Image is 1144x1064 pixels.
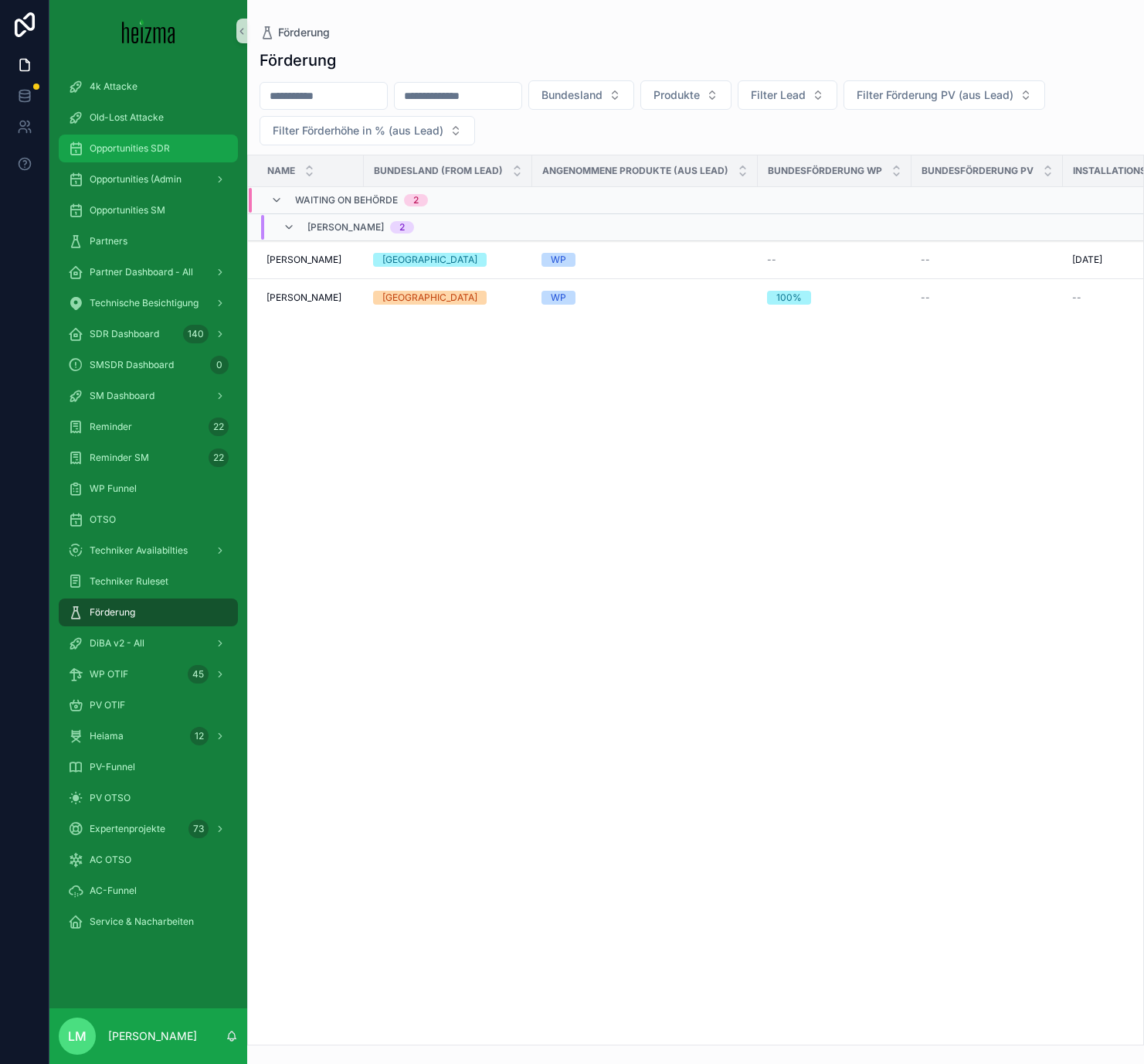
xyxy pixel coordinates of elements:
[1072,254,1102,266] span: [DATE]
[90,80,137,93] span: 4k Attacke
[59,135,238,162] a: Opportunities SDR
[108,1028,197,1044] p: [PERSON_NAME]
[260,116,475,145] button: Select Button
[260,25,330,40] a: Förderung
[90,823,165,835] span: Expertenprojekte
[90,204,165,217] span: Opportunities SM
[307,221,384,234] span: [PERSON_NAME]
[844,80,1045,110] button: Select Button
[59,691,238,719] a: PV OTIF
[90,266,193,278] span: Partner Dashboard - All
[90,668,128,680] span: WP OTIF
[640,80,732,110] button: Select Button
[90,730,124,742] span: Heiama
[528,80,634,110] button: Select Button
[122,19,175,43] img: App logo
[413,194,419,206] div: 2
[90,142,170,155] span: Opportunities SDR
[90,544,188,557] span: Techniker Availabilties
[59,104,238,131] a: Old-Lost Attacke
[767,291,902,305] a: 100%
[266,254,355,266] a: [PERSON_NAME]
[90,359,174,371] span: SMSDR Dashboard
[266,292,355,304] a: [PERSON_NAME]
[90,761,135,773] span: PV-Funnel
[768,165,882,177] span: Bundesförderung WP
[59,320,238,348] a: SDR Dashboard140
[59,444,238,472] a: Reminder SM22
[373,291,523,305] a: [GEOGRAPHIC_DATA]
[1072,292,1081,304] span: --
[59,568,238,595] a: Techniker Ruleset
[209,448,229,467] div: 22
[857,87,1013,103] span: Filter Förderung PV (aus Lead)
[374,165,503,177] span: Bundesland (from Lead)
[90,297,199,309] span: Technische Besichtigung
[59,908,238,936] a: Service & Nacharbeiten
[59,722,238,750] a: Heiama12
[90,111,164,124] span: Old-Lost Attacke
[542,165,728,177] span: Angenommene Produkte (aus Lead)
[90,390,154,402] span: SM Dashboard
[210,356,229,374] div: 0
[653,87,700,103] span: Produkte
[751,87,806,103] span: Filter Lead
[90,513,116,526] span: OTSO
[90,575,168,588] span: Techniker Ruleset
[59,537,238,564] a: Techniker Availabilties
[399,221,405,234] div: 2
[90,916,194,928] span: Service & Nacharbeiten
[59,815,238,843] a: Expertenprojekte73
[90,792,131,804] span: PV OTSO
[59,196,238,224] a: Opportunities SM
[188,820,209,838] div: 73
[90,173,182,186] span: Opportunities (Admin
[382,291,477,305] div: [GEOGRAPHIC_DATA]
[90,483,137,495] span: WP Funnel
[59,598,238,626] a: Förderung
[59,753,238,781] a: PV-Funnel
[59,660,238,688] a: WP OTIF45
[767,254,776,266] span: --
[59,784,238,812] a: PV OTSO
[260,49,336,71] h1: Förderung
[59,629,238,657] a: DiBA v2 - All
[921,292,930,304] span: --
[90,452,149,464] span: Reminder SM
[921,254,1054,266] a: --
[59,351,238,379] a: SMSDR Dashboard0
[373,253,523,267] a: [GEOGRAPHIC_DATA]
[59,413,238,441] a: Reminder22
[541,87,603,103] span: Bundesland
[738,80,837,110] button: Select Button
[59,227,238,255] a: Partners
[59,165,238,193] a: Opportunities (Admin
[90,637,144,650] span: DiBA v2 - All
[541,253,749,267] a: WP
[59,289,238,317] a: Technische Besichtigung
[551,253,566,267] div: WP
[273,123,443,138] span: Filter Förderhöhe in % (aus Lead)
[190,727,209,745] div: 12
[59,382,238,410] a: SM Dashboard
[59,73,238,101] a: 4k Attacke
[188,665,209,684] div: 45
[90,606,135,619] span: Förderung
[90,328,159,340] span: SDR Dashboard
[551,291,566,305] div: WP
[922,165,1034,177] span: Bundesförderung PV
[382,253,477,267] div: [GEOGRAPHIC_DATA]
[266,292,341,304] span: [PERSON_NAME]
[295,194,398,206] span: Waiting on Behörde
[921,292,1054,304] a: --
[776,291,802,305] div: 100%
[267,165,295,177] span: Name
[59,506,238,534] a: OTSO
[541,291,749,305] a: WP
[59,475,238,503] a: WP Funnel
[90,854,131,866] span: AC OTSO
[59,258,238,286] a: Partner Dashboard - All
[921,254,930,266] span: --
[68,1027,87,1045] span: LM
[59,846,238,874] a: AC OTSO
